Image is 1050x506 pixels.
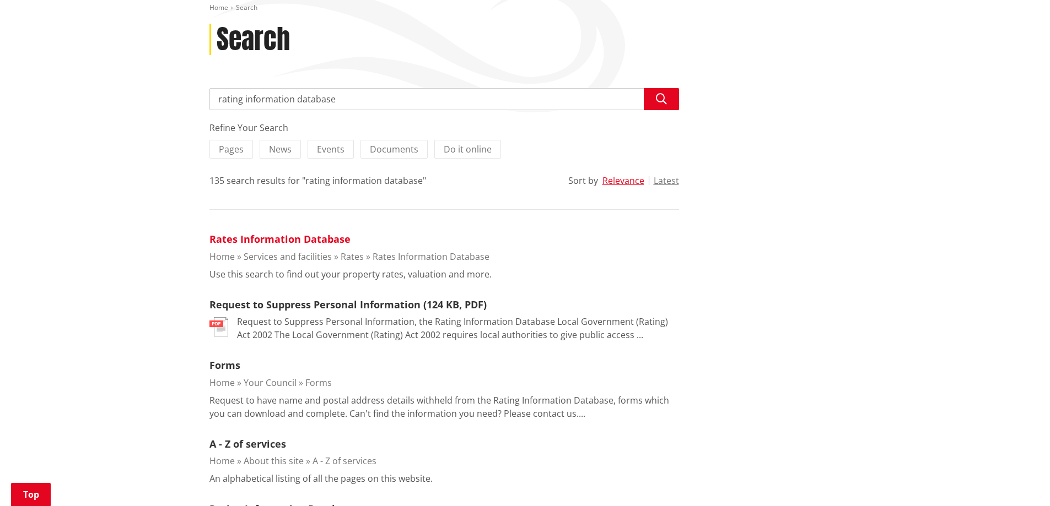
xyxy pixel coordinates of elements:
button: Relevance [602,176,644,186]
input: Search input [209,88,679,110]
div: Refine Your Search [209,121,679,134]
a: Forms [305,377,332,389]
a: Forms [209,358,240,372]
p: Request to have name and postal address details withheld from the Rating Information Database, fo... [209,394,679,420]
a: A - Z of services [313,455,376,467]
img: document-pdf.svg [209,317,228,336]
a: Rates Information Database [373,251,489,263]
span: Search [236,3,257,12]
div: Sort by [568,174,598,187]
span: Events [317,143,344,155]
a: About this site [244,455,304,467]
a: Top [11,483,51,506]
h1: Search [217,24,290,56]
iframe: Messenger Launcher [999,460,1039,499]
a: Rates [341,251,364,263]
p: Request to Suppress Personal Information, the Rating Information Database Local Government (Ratin... [237,315,679,341]
a: Your Council [244,377,297,389]
a: Rates Information Database [209,232,351,246]
button: Latest [654,176,679,186]
p: An alphabetical listing of all the pages on this website. [209,472,433,485]
nav: breadcrumb [209,3,841,13]
a: Request to Suppress Personal Information (124 KB, PDF) [209,298,487,311]
span: News [269,143,292,155]
span: Pages [219,143,244,155]
a: Home [209,377,235,389]
a: Home [209,3,228,12]
a: Home [209,251,235,263]
a: Services and facilities [244,251,332,263]
div: 135 search results for "rating information database" [209,174,426,187]
a: Home [209,455,235,467]
a: A - Z of services [209,437,286,450]
p: Use this search to find out your property rates, valuation and more. [209,268,492,281]
span: Documents [370,143,418,155]
span: Do it online [444,143,492,155]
